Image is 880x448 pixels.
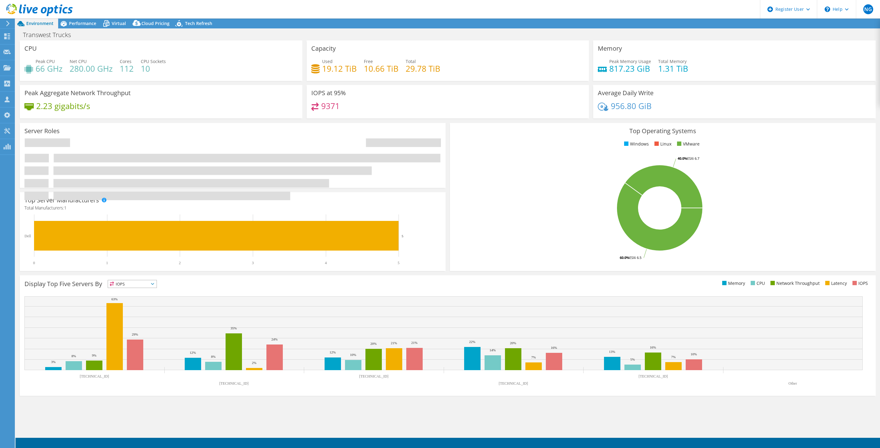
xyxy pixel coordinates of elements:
[33,261,35,265] text: 0
[639,374,668,378] text: [TECHNICAL_ID]
[24,197,99,204] h3: Top Server Manufacturers
[469,340,475,344] text: 22%
[788,381,797,386] text: Other
[350,353,356,357] text: 10%
[678,156,687,161] tspan: 40.0%
[391,341,397,345] text: 21%
[455,128,871,134] h3: Top Operating Systems
[36,103,90,109] h4: 2.23 gigabits/s
[620,255,629,260] tspan: 60.0%
[609,58,651,64] span: Peak Memory Usage
[609,350,615,353] text: 13%
[311,45,336,52] h3: Capacity
[653,141,671,147] li: Linux
[687,156,699,161] tspan: ESXi 6.7
[359,374,389,378] text: [TECHNICAL_ID]
[219,381,249,386] text: [TECHNICAL_ID]
[120,65,134,72] h4: 112
[330,350,336,354] text: 12%
[321,103,340,109] h4: 9371
[749,280,765,287] li: CPU
[24,234,31,238] text: Dell
[211,355,216,358] text: 8%
[598,90,654,96] h3: Average Daily Write
[322,58,333,64] span: Used
[24,90,131,96] h3: Peak Aggregate Network Throughput
[609,65,651,72] h4: 817.23 GiB
[132,332,138,336] text: 29%
[71,354,76,358] text: 8%
[108,280,157,288] span: IOPS
[499,381,528,386] text: [TECHNICAL_ID]
[51,360,56,364] text: 3%
[70,65,113,72] h4: 280.00 GHz
[36,65,63,72] h4: 66 GHz
[370,342,377,345] text: 20%
[658,58,687,64] span: Total Memory
[825,6,830,12] svg: \n
[510,341,516,345] text: 20%
[364,65,399,72] h4: 10.66 TiB
[141,65,166,72] h4: 10
[271,337,278,341] text: 24%
[406,58,416,64] span: Total
[311,90,346,96] h3: IOPS at 95%
[70,58,87,64] span: Net CPU
[92,353,97,357] text: 9%
[141,20,170,26] span: Cloud Pricing
[69,20,96,26] span: Performance
[24,205,441,211] h4: Total Manufacturers:
[252,361,257,365] text: 2%
[185,20,212,26] span: Tech Refresh
[551,346,557,349] text: 16%
[190,351,196,354] text: 12%
[650,345,656,349] text: 16%
[629,255,641,260] tspan: ESXi 6.5
[252,261,254,265] text: 3
[64,205,67,211] span: 1
[671,355,676,359] text: 7%
[824,280,847,287] li: Latency
[630,357,635,361] text: 5%
[112,20,126,26] span: Virtual
[691,352,697,356] text: 10%
[398,261,399,265] text: 5
[623,141,649,147] li: Windows
[769,280,820,287] li: Network Throughput
[611,103,652,109] h4: 956.80 GiB
[80,374,109,378] text: [TECHNICAL_ID]
[24,128,60,134] h3: Server Roles
[851,280,868,287] li: IOPS
[658,65,688,72] h4: 1.31 TiB
[120,58,132,64] span: Cores
[231,326,237,330] text: 35%
[20,32,80,38] h1: Transwest Trucks
[111,297,118,301] text: 63%
[106,261,108,265] text: 1
[325,261,327,265] text: 4
[24,45,37,52] h3: CPU
[26,20,54,26] span: Environment
[141,58,166,64] span: CPU Sockets
[598,45,622,52] h3: Memory
[406,65,440,72] h4: 29.78 TiB
[402,234,403,238] text: 5
[364,58,373,64] span: Free
[490,348,496,352] text: 14%
[179,261,181,265] text: 2
[863,4,873,14] span: NG
[721,280,745,287] li: Memory
[322,65,357,72] h4: 19.12 TiB
[531,355,536,359] text: 7%
[675,141,700,147] li: VMware
[36,58,55,64] span: Peak CPU
[411,341,417,344] text: 21%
